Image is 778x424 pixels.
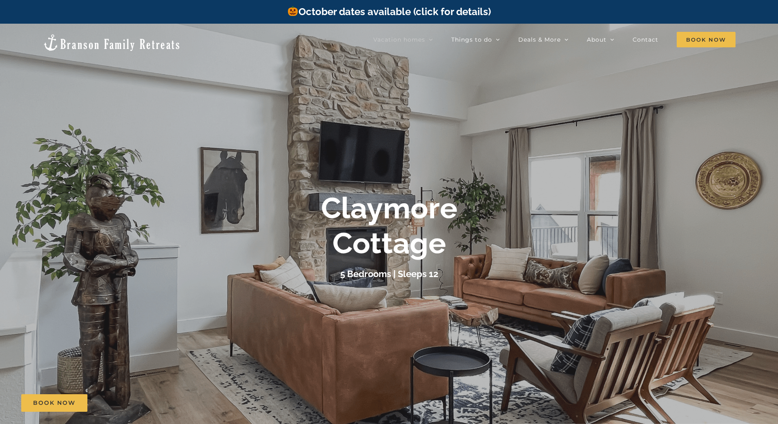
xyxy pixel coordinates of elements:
[373,37,425,42] span: Vacation homes
[451,31,500,48] a: Things to do
[587,31,614,48] a: About
[21,394,87,412] a: Book Now
[518,37,561,42] span: Deals & More
[321,191,457,260] b: Claymore Cottage
[518,31,568,48] a: Deals & More
[451,37,492,42] span: Things to do
[373,31,736,48] nav: Main Menu
[42,33,181,52] img: Branson Family Retreats Logo
[288,6,298,16] img: 🎃
[633,37,658,42] span: Contact
[633,31,658,48] a: Contact
[33,400,76,406] span: Book Now
[677,32,736,47] span: Book Now
[373,31,433,48] a: Vacation homes
[587,37,606,42] span: About
[340,269,438,279] h3: 5 Bedrooms | Sleeps 12
[287,6,490,18] a: October dates available (click for details)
